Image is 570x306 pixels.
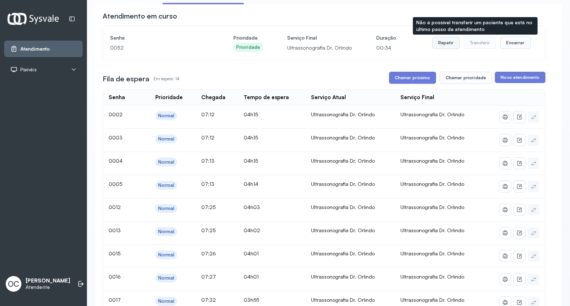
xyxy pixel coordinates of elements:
[400,158,464,164] span: Ultrassonografia Dr. Orlindo
[103,74,149,84] h3: Fila de espera
[26,284,70,290] p: Atendente
[287,33,352,43] h4: Serviço Final
[400,274,464,280] span: Ultrassonografia Dr. Orlindo
[154,74,180,84] p: Em espera: 14
[109,134,123,141] span: 0003
[201,94,226,101] div: Chegada
[201,134,214,141] span: 07:12
[244,274,259,280] span: 04h01
[400,94,434,101] div: Serviço Final
[109,250,120,256] span: 0015
[432,37,460,49] button: Repetir
[311,227,389,234] div: Ultrassonografia Dr. Orlindo
[311,111,389,118] div: Ultrassonografia Dr. Orlindo
[311,181,389,187] div: Ultrassonografia Dr. Orlindo
[311,94,346,101] div: Serviço Atual
[7,13,59,25] img: Logotipo do estabelecimento
[158,205,175,211] div: Normal
[158,252,175,258] div: Normal
[110,33,209,43] h4: Senha
[244,250,259,256] span: 04h01
[311,204,389,210] div: Ultrassonografia Dr. Orlindo
[103,11,177,21] h3: Atendimento em curso
[389,72,436,84] button: Chamar próximo
[158,182,175,188] div: Normal
[400,204,464,210] span: Ultrassonografia Dr. Orlindo
[201,297,216,303] span: 07:32
[400,250,464,256] span: Ultrassonografia Dr. Orlindo
[109,94,125,101] div: Senha
[158,275,175,281] div: Normal
[236,44,260,50] div: Prioridade
[311,297,389,303] div: Ultrassonografia Dr. Orlindo
[244,158,258,164] span: 04h15
[233,33,263,43] h4: Prioridade
[400,134,464,141] span: Ultrassonografia Dr. Orlindo
[500,37,530,49] button: Encerrar
[244,227,260,233] span: 04h02
[158,113,175,119] div: Normal
[109,181,122,187] span: 0005
[201,274,216,280] span: 07:27
[110,43,209,53] p: 0052
[376,43,396,53] p: 00:34
[109,274,121,280] span: 0016
[201,111,214,117] span: 07:12
[201,227,216,233] span: 07:25
[20,46,50,52] span: Atendimento
[109,111,123,117] span: 0002
[311,250,389,257] div: Ultrassonografia Dr. Orlindo
[440,72,492,84] button: Chamar prioridade
[244,297,259,303] span: 03h55
[244,111,258,117] span: 04h15
[20,67,37,73] span: Painéis
[311,274,389,280] div: Ultrassonografia Dr. Orlindo
[109,158,123,164] span: 0004
[244,181,258,187] span: 04h14
[244,204,260,210] span: 04h03
[244,94,289,101] div: Tempo de espera
[158,229,175,235] div: Normal
[311,134,389,141] div: Ultrassonografia Dr. Orlindo
[376,33,396,43] h4: Duração
[311,158,389,164] div: Ultrassonografia Dr. Orlindo
[158,298,175,304] div: Normal
[158,136,175,142] div: Normal
[400,181,464,187] span: Ultrassonografia Dr. Orlindo
[244,134,258,141] span: 04h15
[201,158,214,164] span: 07:13
[109,204,121,210] span: 0012
[495,72,545,83] button: Novo atendimento
[10,45,77,52] a: Atendimento
[400,297,464,303] span: Ultrassonografia Dr. Orlindo
[158,159,175,165] div: Normal
[26,277,70,284] p: [PERSON_NAME]
[109,297,121,303] span: 0017
[287,43,352,53] p: Ultrassonografia Dr. Orlindo
[464,37,496,49] button: Transferir
[201,204,216,210] span: 07:25
[155,94,183,101] div: Prioridade
[109,227,121,233] span: 0013
[400,111,464,117] span: Ultrassonografia Dr. Orlindo
[201,181,214,187] span: 07:13
[400,227,464,233] span: Ultrassonografia Dr. Orlindo
[201,250,216,256] span: 07:26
